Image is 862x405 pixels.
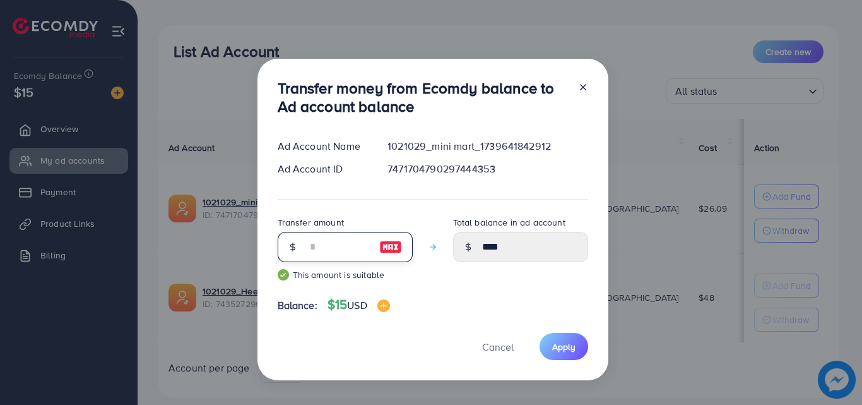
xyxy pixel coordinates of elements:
div: Ad Account Name [268,139,378,154]
div: Ad Account ID [268,162,378,176]
img: image [377,299,390,312]
label: Total balance in ad account [453,216,565,229]
h3: Transfer money from Ecomdy balance to Ad account balance [278,79,568,116]
div: 1021029_mini mart_1739641842912 [377,139,598,154]
img: image [379,239,402,255]
span: Cancel [482,340,514,354]
div: 7471704790297444353 [377,162,598,176]
h4: $15 [328,297,390,313]
button: Cancel [466,333,529,360]
label: Transfer amount [278,216,344,229]
span: Balance: [278,298,317,313]
img: guide [278,269,289,281]
button: Apply [540,333,588,360]
span: Apply [552,341,576,353]
small: This amount is suitable [278,269,413,281]
span: USD [347,298,367,312]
